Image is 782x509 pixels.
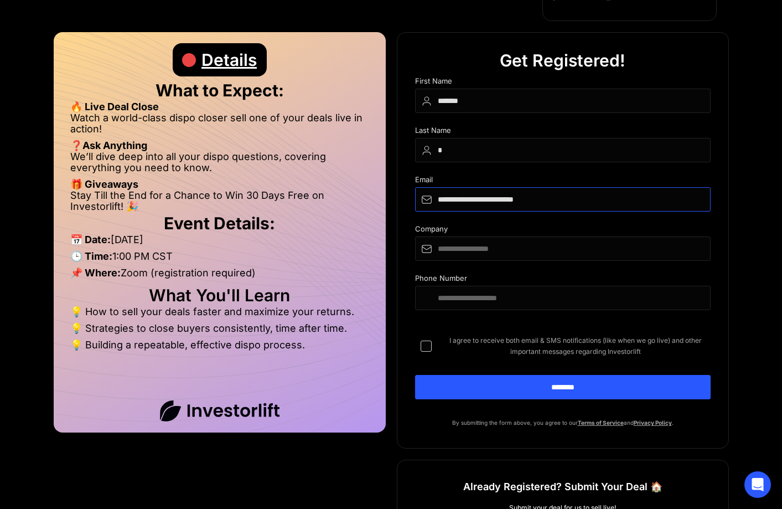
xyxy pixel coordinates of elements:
[70,268,369,284] li: Zoom (registration required)
[70,340,369,351] li: 💡 Building a repeatable, effective dispo process.
[415,77,711,417] form: DIspo Day Main Form
[70,101,159,112] strong: 🔥 Live Deal Close
[70,234,369,251] li: [DATE]
[156,80,284,100] strong: What to Expect:
[70,323,369,340] li: 💡 Strategies to close buyers consistently, time after time.
[415,274,711,286] div: Phone Number
[164,213,275,233] strong: Event Details:
[744,471,771,498] div: Open Intercom Messenger
[415,417,711,428] p: By submitting the form above, you agree to our and .
[70,251,369,268] li: 1:00 PM CST
[415,126,711,138] div: Last Name
[415,77,711,89] div: First Name
[70,190,369,212] li: Stay Till the End for a Chance to Win 30 Days Free on Investorlift! 🎉
[500,44,625,77] div: Get Registered!
[70,306,369,323] li: 💡 How to sell your deals faster and maximize your returns.
[415,225,711,236] div: Company
[415,176,711,187] div: Email
[70,267,121,279] strong: 📌 Where:
[70,178,138,190] strong: 🎁 Giveaways
[578,419,624,426] a: Terms of Service
[70,250,112,262] strong: 🕒 Time:
[70,140,147,151] strong: ❓Ask Anything
[463,477,662,497] h1: Already Registered? Submit Your Deal 🏠
[634,419,672,426] a: Privacy Policy
[201,43,257,76] div: Details
[70,151,369,179] li: We’ll dive deep into all your dispo questions, covering everything you need to know.
[70,290,369,301] h2: What You'll Learn
[441,335,711,357] span: I agree to receive both email & SMS notifications (like when we go live) and other important mess...
[70,234,111,245] strong: 📅 Date:
[70,112,369,140] li: Watch a world-class dispo closer sell one of your deals live in action!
